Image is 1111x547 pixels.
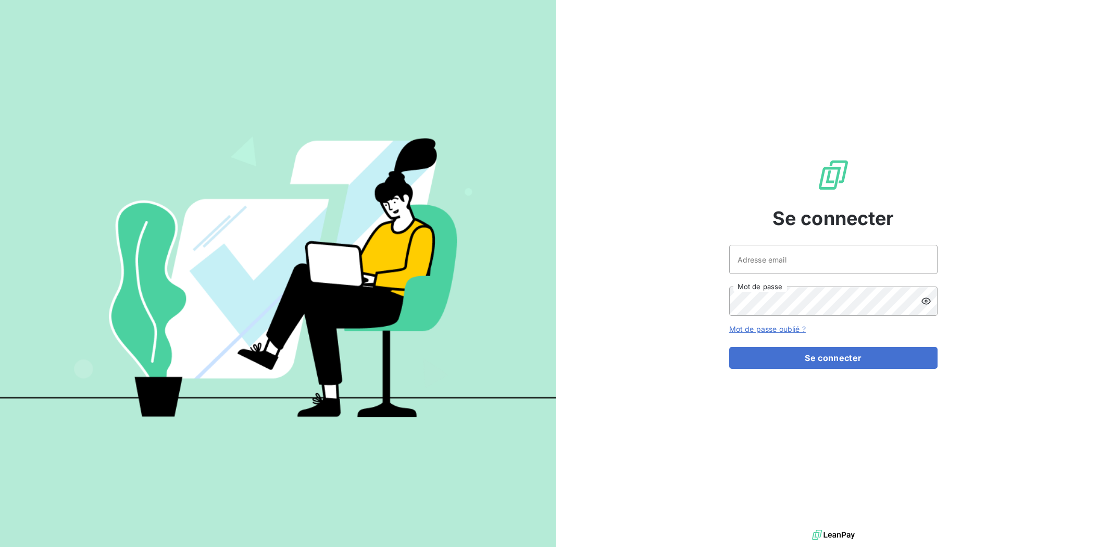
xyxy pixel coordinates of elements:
[729,245,938,274] input: placeholder
[812,527,855,543] img: logo
[729,347,938,369] button: Se connecter
[817,158,850,192] img: Logo LeanPay
[729,325,806,333] a: Mot de passe oublié ?
[772,204,894,232] span: Se connecter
